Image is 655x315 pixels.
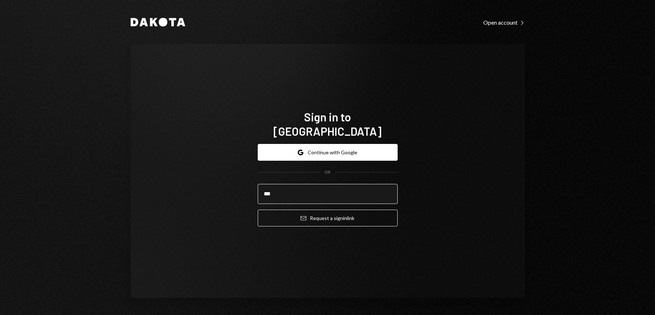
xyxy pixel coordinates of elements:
[324,169,331,175] div: OR
[258,110,398,138] h1: Sign in to [GEOGRAPHIC_DATA]
[258,210,398,226] button: Request a signinlink
[483,19,525,26] div: Open account
[383,190,392,198] keeper-lock: Open Keeper Popup
[258,144,398,161] button: Continue with Google
[483,18,525,26] a: Open account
